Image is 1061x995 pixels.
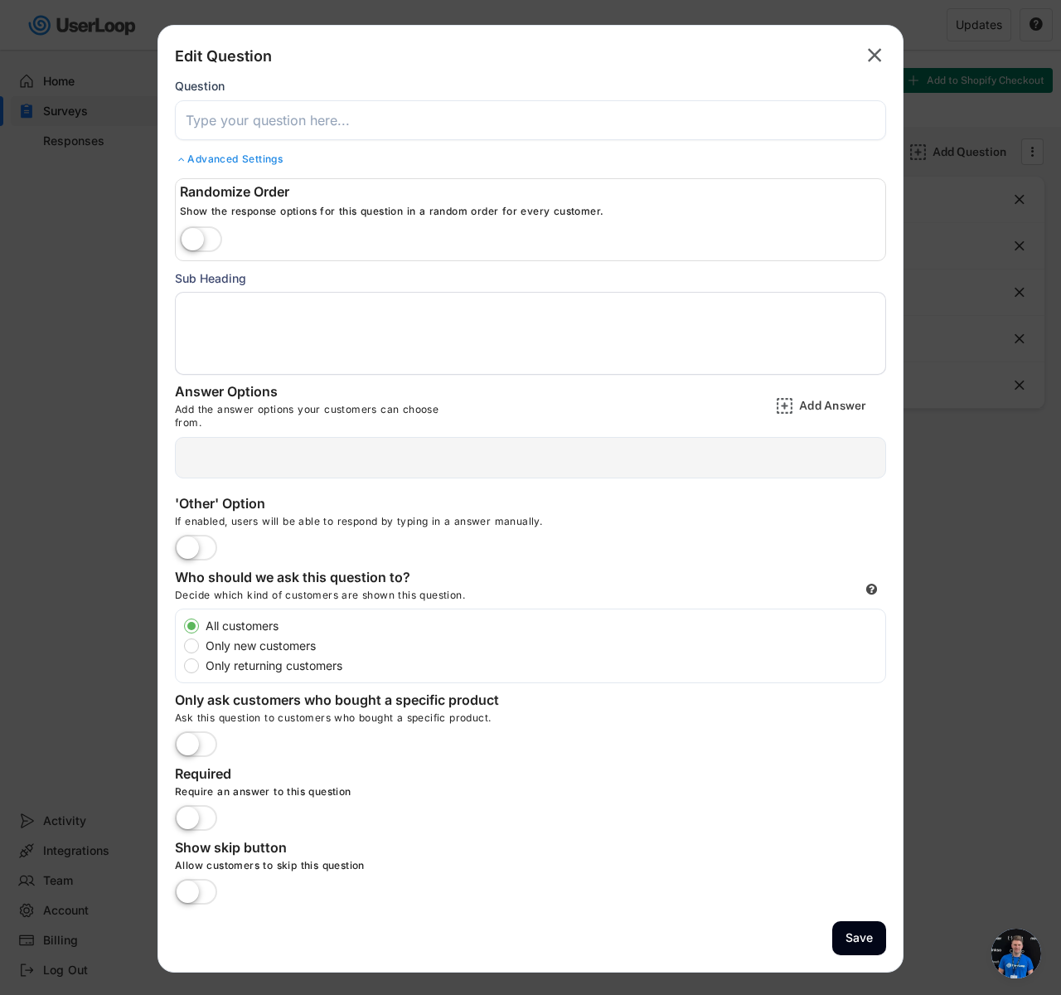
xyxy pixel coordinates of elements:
label: All customers [201,620,885,632]
div: Sub Heading [175,269,886,287]
div: If enabled, users will be able to respond by typing in a answer manually. [175,515,672,535]
div: Ask this question to customers who bought a specific product. [175,711,886,731]
label: Only returning customers [201,660,885,672]
input: Type your question here... [175,100,886,140]
div: 'Other' Option [175,495,506,515]
div: Only ask customers who bought a specific product [175,692,506,711]
div: Who should we ask this question to? [175,569,506,589]
button:  [863,42,886,69]
div: Advanced Settings [175,153,886,166]
button: Save [832,921,886,955]
div: Allow customers to skip this question [175,859,672,879]
div: Decide which kind of customers are shown this question. [175,589,589,609]
div: Require an answer to this question [175,785,672,805]
div: Add the answer options your customers can choose from. [175,403,465,429]
div: Add Answer [799,398,882,413]
text:  [868,43,882,67]
div: Required [175,765,506,785]
div: Show the response options for this question in a random order for every customer. [180,205,885,218]
div: Question [175,79,225,94]
div: Randomize Order [180,183,885,201]
a: Open chat [991,929,1041,978]
div: Answer Options [175,383,424,403]
div: Show skip button [175,839,506,859]
img: AddMajor.svg [776,397,793,415]
label: Only new customers [201,640,885,652]
div: Edit Question [175,46,272,66]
